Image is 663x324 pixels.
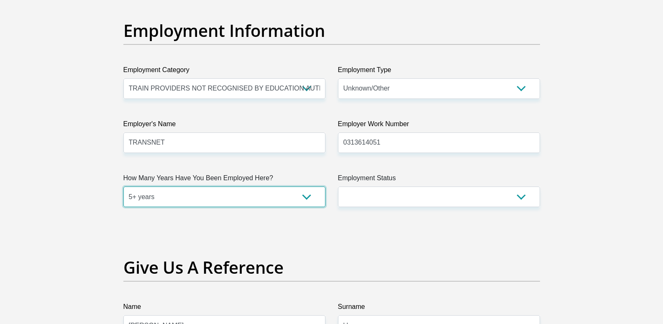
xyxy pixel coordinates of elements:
input: Employer Work Number [338,132,540,153]
label: How Many Years Have You Been Employed Here? [123,173,325,187]
label: Name [123,302,325,315]
label: Surname [338,302,540,315]
h2: Give Us A Reference [123,257,540,277]
label: Employment Type [338,65,540,78]
label: Employment Category [123,65,325,78]
h2: Employment Information [123,21,540,41]
label: Employer Work Number [338,119,540,132]
input: Employer's Name [123,132,325,153]
label: Employment Status [338,173,540,187]
label: Employer's Name [123,119,325,132]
